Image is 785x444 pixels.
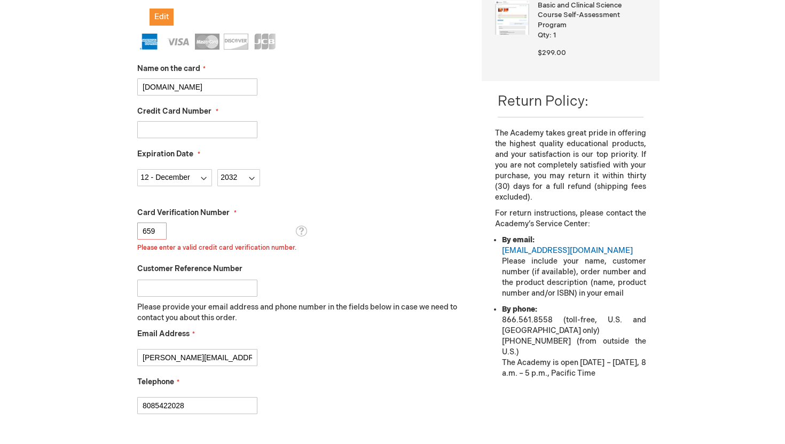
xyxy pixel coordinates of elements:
img: MasterCard [195,34,219,50]
strong: By email: [502,235,535,244]
span: Email Address [137,329,190,338]
input: Credit Card Number [137,121,257,138]
li: 866.561.8558 (toll-free, U.S. and [GEOGRAPHIC_DATA] only) [PHONE_NUMBER] (from outside the U.S.) ... [502,304,646,379]
img: Discover [224,34,248,50]
input: Card Verification Number [137,223,167,240]
span: Card Verification Number [137,208,230,217]
span: $299.00 [538,49,566,57]
span: Expiration Date [137,149,193,158]
p: The Academy takes great pride in offering the highest quality educational products, and your sati... [495,128,646,203]
span: Telephone [137,377,174,386]
strong: Basic and Clinical Science Course Self-Assessment Program [538,1,643,30]
span: Customer Reference Number [137,264,242,273]
p: Please provide your email address and phone number in the fields below in case we need to contact... [137,302,466,323]
img: American Express [137,34,162,50]
img: JCB [253,34,277,50]
strong: By phone: [502,305,537,314]
span: Return Policy: [498,93,588,110]
a: [EMAIL_ADDRESS][DOMAIN_NAME] [502,246,633,255]
span: 1 [553,31,556,39]
span: Qty [538,31,549,39]
img: Visa [166,34,191,50]
span: Name on the card [137,64,200,73]
li: Please include your name, customer number (if available), order number and the product descriptio... [502,235,646,299]
img: Basic and Clinical Science Course Self-Assessment Program [495,1,529,35]
span: Credit Card Number [137,107,211,116]
span: Edit [154,12,169,21]
p: For return instructions, please contact the Academy’s Service Center: [495,208,646,229]
div: Please enter a valid credit card verification number. [137,243,296,252]
button: Edit [150,9,174,26]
